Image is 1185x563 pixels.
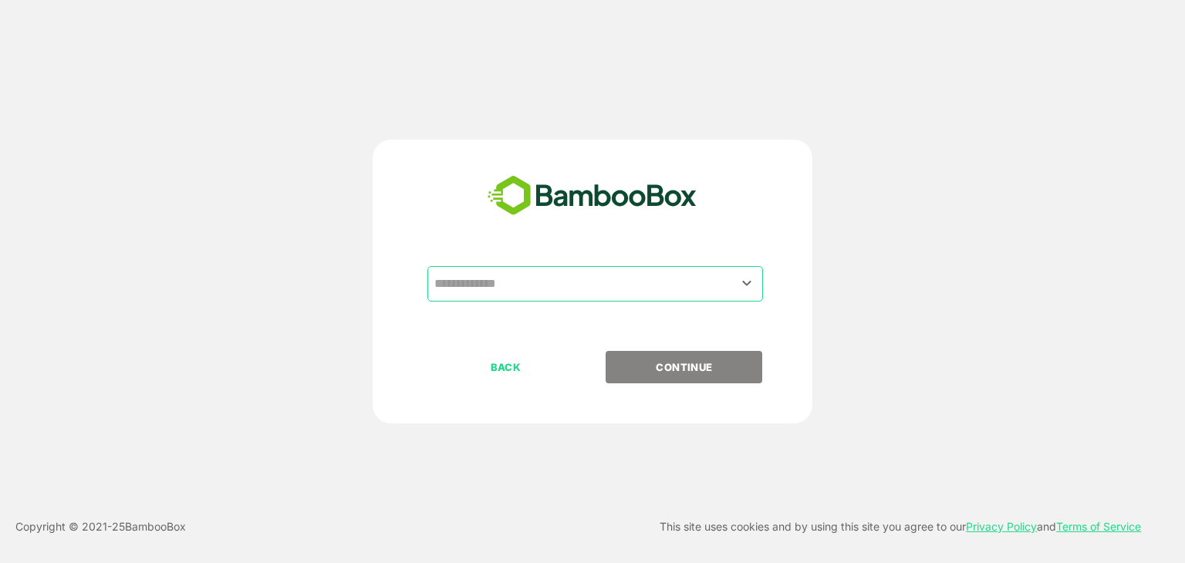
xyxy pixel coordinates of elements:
p: BACK [429,359,583,376]
p: Copyright © 2021- 25 BambooBox [15,517,186,536]
p: CONTINUE [607,359,761,376]
a: Terms of Service [1056,520,1141,533]
p: This site uses cookies and by using this site you agree to our and [660,517,1141,536]
a: Privacy Policy [966,520,1037,533]
button: Open [737,273,758,294]
img: bamboobox [479,170,705,221]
